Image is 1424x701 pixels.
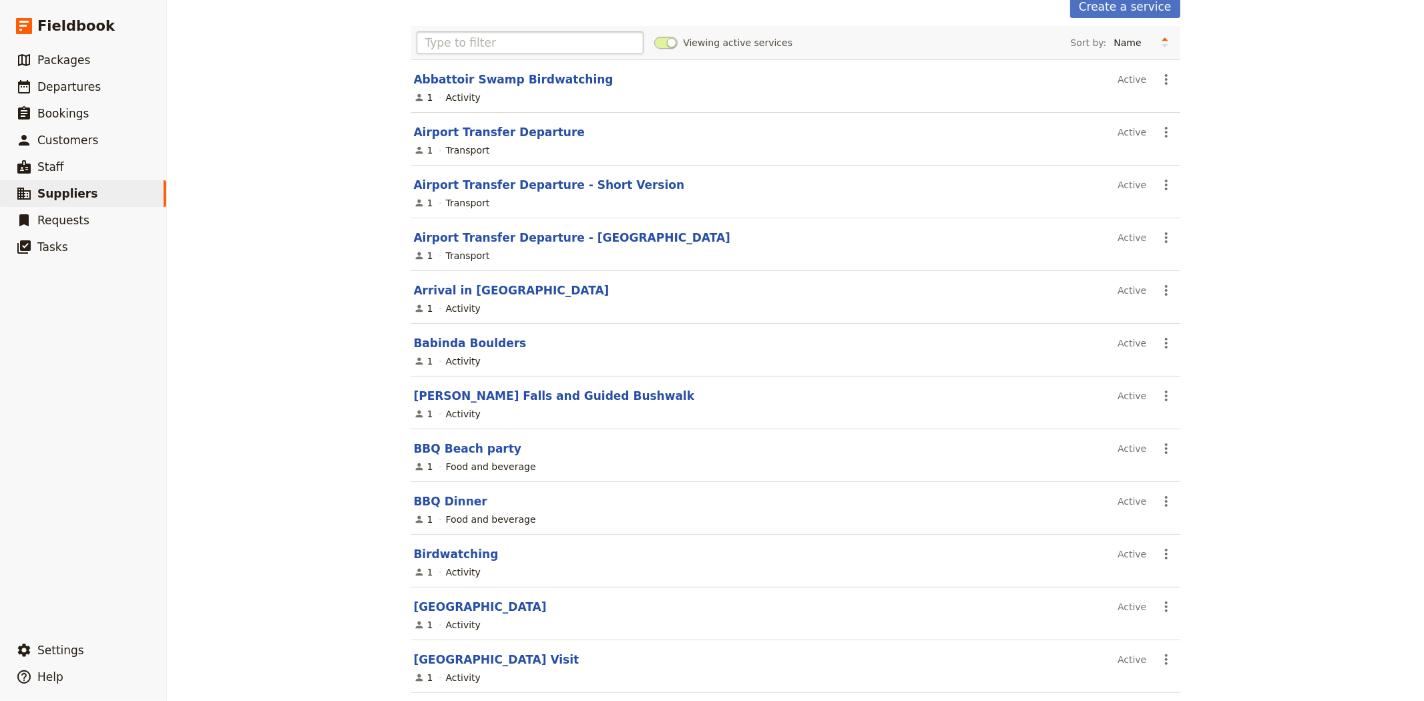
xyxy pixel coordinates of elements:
[414,144,433,157] div: 1
[1118,543,1146,565] div: Active
[1155,596,1178,618] button: Actions
[414,495,487,508] a: BBQ Dinner
[37,160,64,174] span: Staff
[446,249,490,262] div: Transport
[414,389,695,403] a: [PERSON_NAME] Falls and Guided Bushwalk
[1155,121,1178,144] button: Actions
[1155,68,1178,91] button: Actions
[446,460,536,473] div: Food and beverage
[414,249,433,262] div: 1
[414,336,527,350] a: Babinda Boulders
[414,671,433,684] div: 1
[446,565,481,579] div: Activity
[446,407,481,421] div: Activity
[1118,68,1146,91] div: Active
[446,355,481,368] div: Activity
[414,442,522,455] a: BBQ Beach party
[37,80,101,93] span: Departures
[414,231,731,244] a: Airport Transfer Departure - [GEOGRAPHIC_DATA]
[1118,385,1146,407] div: Active
[414,302,433,315] div: 1
[1118,332,1146,355] div: Active
[1118,596,1146,618] div: Active
[414,565,433,579] div: 1
[1118,121,1146,144] div: Active
[414,547,499,561] a: Birdwatching
[37,107,89,120] span: Bookings
[446,618,481,632] div: Activity
[1118,226,1146,249] div: Active
[414,653,579,666] a: [GEOGRAPHIC_DATA] Visit
[417,31,644,54] input: Type to filter
[37,16,115,36] span: Fieldbook
[414,460,433,473] div: 1
[446,196,490,210] div: Transport
[1070,36,1106,49] span: Sort by:
[37,670,63,684] span: Help
[414,126,585,139] a: Airport Transfer Departure
[37,187,97,200] span: Suppliers
[1155,33,1175,53] button: Change sort direction
[1155,648,1178,671] button: Actions
[414,600,547,614] a: [GEOGRAPHIC_DATA]
[1155,490,1178,513] button: Actions
[37,134,98,147] span: Customers
[414,178,685,192] a: Airport Transfer Departure - Short Version
[1155,332,1178,355] button: Actions
[1118,174,1146,196] div: Active
[446,91,481,104] div: Activity
[683,36,792,49] span: Viewing active services
[1155,385,1178,407] button: Actions
[1155,279,1178,302] button: Actions
[1155,437,1178,460] button: Actions
[446,144,490,157] div: Transport
[37,214,89,227] span: Requests
[37,53,90,67] span: Packages
[1155,226,1178,249] button: Actions
[1118,648,1146,671] div: Active
[446,302,481,315] div: Activity
[414,355,433,368] div: 1
[1108,33,1155,53] select: Sort by:
[414,618,433,632] div: 1
[414,284,610,297] a: Arrival in [GEOGRAPHIC_DATA]
[1118,279,1146,302] div: Active
[414,407,433,421] div: 1
[1118,490,1146,513] div: Active
[37,240,68,254] span: Tasks
[37,644,84,657] span: Settings
[414,513,433,526] div: 1
[414,73,614,86] a: Abbattoir Swamp Birdwatching
[1155,543,1178,565] button: Actions
[414,196,433,210] div: 1
[446,671,481,684] div: Activity
[414,91,433,104] div: 1
[446,513,536,526] div: Food and beverage
[1118,437,1146,460] div: Active
[1155,174,1178,196] button: Actions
